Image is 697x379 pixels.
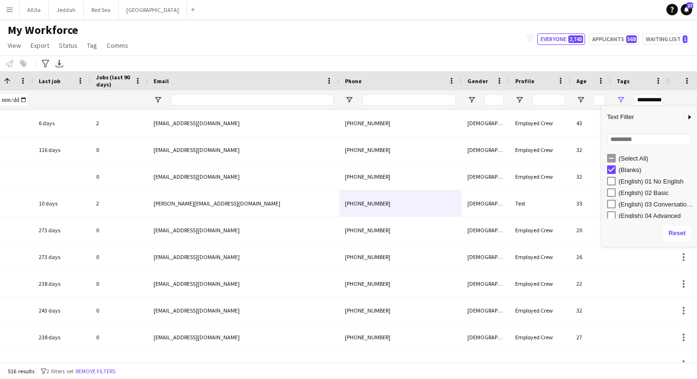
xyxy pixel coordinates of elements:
span: 2,743 [568,35,583,43]
div: 10 days [33,190,90,217]
div: 26 [571,244,611,270]
button: Remove filters [74,366,117,377]
app-action-btn: Export XLSX [54,58,65,69]
div: 43 [571,110,611,136]
div: 243 days [33,297,90,324]
span: Comms [107,41,128,50]
div: Employed Crew [509,137,571,163]
div: [EMAIL_ADDRESS][DOMAIN_NAME] [148,297,339,324]
button: AlUla [20,0,49,19]
div: 24 [571,351,611,377]
input: Search filter values [607,134,691,145]
div: [EMAIL_ADDRESS][DOMAIN_NAME] [148,217,339,243]
button: Open Filter Menu [345,96,354,104]
span: My Workforce [8,23,78,37]
div: 32 [571,163,611,190]
span: Tag [87,41,97,50]
div: (English) 02 Basic [619,189,694,196]
div: [DEMOGRAPHIC_DATA] [462,271,509,297]
span: 27 [686,2,693,9]
div: [PHONE_NUMBER] [339,110,462,136]
div: Employed Crew [509,297,571,324]
div: 2 [90,110,148,136]
div: [EMAIL_ADDRESS][DOMAIN_NAME] [148,110,339,136]
div: 238 days [33,324,90,350]
div: 243 days [33,351,90,377]
div: [DEMOGRAPHIC_DATA] [462,190,509,217]
div: (English) 04 Advanced [619,212,694,219]
button: Open Filter Menu [467,96,476,104]
div: [DEMOGRAPHIC_DATA] [462,163,509,190]
div: 0 [90,297,148,324]
span: Jobs (last 90 days) [96,74,131,88]
button: Open Filter Menu [617,96,625,104]
div: [PHONE_NUMBER] [339,163,462,190]
div: 0 [90,244,148,270]
button: Jeddah [49,0,84,19]
div: [PHONE_NUMBER] [339,190,462,217]
span: Age [576,77,586,85]
a: 27 [681,4,692,15]
input: Age Filter Input [594,94,605,106]
span: Gender [467,77,488,85]
input: Email Filter Input [171,94,333,106]
div: Employed Crew [509,244,571,270]
div: 20 [571,217,611,243]
input: Gender Filter Input [485,94,504,106]
span: Status [59,41,77,50]
div: [PHONE_NUMBER] [339,324,462,350]
div: [PHONE_NUMBER] [339,137,462,163]
span: 1 [683,35,687,43]
div: (Select All) [619,155,694,162]
button: Open Filter Menu [154,96,162,104]
div: [DEMOGRAPHIC_DATA] [462,217,509,243]
button: Open Filter Menu [576,96,585,104]
div: [EMAIL_ADDRESS][DOMAIN_NAME] [148,271,339,297]
div: [PHONE_NUMBER] [339,217,462,243]
div: [DEMOGRAPHIC_DATA] [462,351,509,377]
div: [DEMOGRAPHIC_DATA] [462,137,509,163]
div: 6 days [33,110,90,136]
span: 568 [626,35,637,43]
div: 0 [90,324,148,350]
div: Employed Crew [509,271,571,297]
button: Red Sea [84,0,119,19]
app-action-btn: Advanced filters [40,58,51,69]
div: 0 [90,271,148,297]
div: Column Filter [601,106,697,247]
div: Employed Crew [509,110,571,136]
span: View [8,41,21,50]
button: Waiting list1 [642,33,689,45]
button: Open Filter Menu [515,96,524,104]
div: [EMAIL_ADDRESS][DOMAIN_NAME] [148,324,339,350]
button: Applicants568 [589,33,639,45]
a: Tag [83,39,101,52]
button: Everyone2,743 [537,33,585,45]
div: [EMAIL_ADDRESS][DOMAIN_NAME] [148,163,339,190]
div: 2 [90,190,148,217]
div: (English) 03 Conversational [619,201,694,208]
div: Employed Crew [509,351,571,377]
input: Profile Filter Input [532,94,565,106]
div: [PHONE_NUMBER] [339,244,462,270]
a: Export [27,39,53,52]
div: 0 [90,137,148,163]
div: 0 [90,351,148,377]
div: Test [509,190,571,217]
div: [PHONE_NUMBER] [339,297,462,324]
a: View [4,39,25,52]
div: 22 [571,271,611,297]
div: (Blanks) [619,166,694,173]
a: Status [55,39,81,52]
div: [PHONE_NUMBER] [339,351,462,377]
div: Employed Crew [509,324,571,350]
span: Profile [515,77,534,85]
span: Export [31,41,49,50]
div: 0 [90,163,148,190]
div: [PERSON_NAME][EMAIL_ADDRESS][DOMAIN_NAME] [148,190,339,217]
span: 2 filters set [46,368,74,375]
div: [EMAIL_ADDRESS][DOMAIN_NAME] [148,351,339,377]
span: Tags [617,77,630,85]
div: Employed Crew [509,217,571,243]
div: [DEMOGRAPHIC_DATA] [462,244,509,270]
